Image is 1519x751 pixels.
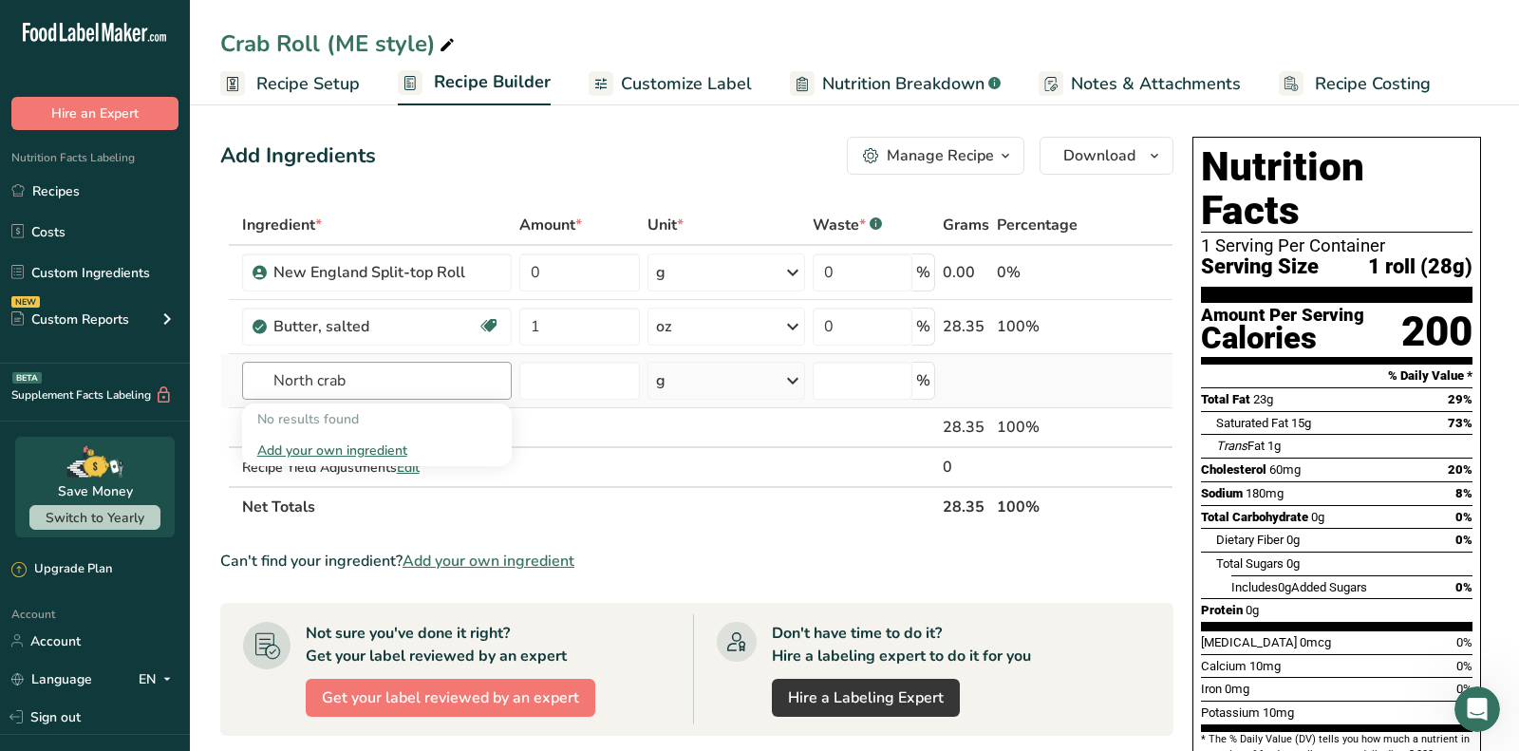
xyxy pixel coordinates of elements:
span: Switch to Yearly [46,509,144,527]
a: Recipe Setup [220,63,360,105]
div: 100% [997,315,1083,338]
span: 15g [1291,416,1311,430]
div: Don't have time to do it? Hire a labeling expert to do it for you [772,622,1031,667]
span: 0% [1456,682,1472,696]
h1: Nutrition Facts [1201,145,1472,233]
span: Amount [519,214,582,236]
div: oz [656,315,671,338]
input: Add Ingredient [242,362,512,400]
span: Customize Label [621,71,752,97]
a: Notes & Attachments [1039,63,1241,105]
span: Recipe Costing [1315,71,1431,97]
div: Amount Per Serving [1201,307,1364,325]
span: Serving Size [1201,255,1319,279]
button: Hire an Expert [11,97,178,130]
div: New England Split-top Roll [273,261,500,284]
div: 1 Serving Per Container [1201,236,1472,255]
a: Recipe Builder [398,61,551,106]
div: Custom Reports [11,310,129,329]
span: Includes Added Sugars [1231,580,1367,594]
div: Manage Recipe [887,144,994,167]
span: 0g [1286,533,1300,547]
div: 0% [997,261,1083,284]
a: Language [11,663,92,696]
span: Recipe Setup [256,71,360,97]
div: Waste [813,214,882,236]
button: Get your label reviewed by an expert [306,679,595,717]
span: 23g [1253,392,1273,406]
div: Can't find your ingredient? [220,550,1173,573]
div: 200 [1401,307,1472,357]
span: 0% [1456,635,1472,649]
div: Save Money [58,481,133,501]
a: Recipe Costing [1279,63,1431,105]
i: Trans [1216,439,1247,453]
span: Nutrition Breakdown [822,71,985,97]
div: BETA [12,372,42,384]
span: Saturated Fat [1216,416,1288,430]
span: 73% [1448,416,1472,430]
div: Butter, salted [273,315,478,338]
span: Calcium [1201,659,1247,673]
span: Recipe Builder [434,69,551,95]
span: Sodium [1201,486,1243,500]
a: Customize Label [589,63,752,105]
div: 0.00 [943,261,989,284]
div: Add Ingredients [220,141,376,172]
span: Edit [397,459,420,477]
div: Upgrade Plan [11,560,112,579]
div: 0 [943,456,989,479]
div: 28.35 [943,416,989,439]
span: 0g [1286,556,1300,571]
div: Add your own ingredient [257,441,497,460]
th: 28.35 [939,486,993,526]
span: 0mg [1225,682,1249,696]
div: No results found [242,404,512,435]
span: [MEDICAL_DATA] [1201,635,1297,649]
span: Get your label reviewed by an expert [322,686,579,709]
span: Fat [1216,439,1265,453]
span: Percentage [997,214,1078,236]
button: Manage Recipe [847,137,1024,175]
span: Grams [943,214,989,236]
span: Dietary Fiber [1216,533,1284,547]
span: 0% [1455,510,1472,524]
span: 10mg [1263,705,1294,720]
span: 1g [1267,439,1281,453]
span: 0g [1246,603,1259,617]
span: Total Fat [1201,392,1250,406]
div: Calories [1201,325,1364,352]
div: NEW [11,296,40,308]
div: EN [139,667,178,690]
span: 0% [1455,580,1472,594]
span: Cholesterol [1201,462,1266,477]
span: 0mcg [1300,635,1331,649]
div: Crab Roll (ME style) [220,27,459,61]
span: Add your own ingredient [403,550,574,573]
section: % Daily Value * [1201,365,1472,387]
span: Unit [647,214,684,236]
span: 20% [1448,462,1472,477]
button: Download [1040,137,1173,175]
span: 180mg [1246,486,1284,500]
span: 29% [1448,392,1472,406]
span: Iron [1201,682,1222,696]
span: Notes & Attachments [1071,71,1241,97]
span: 0% [1455,533,1472,547]
div: Add your own ingredient [242,435,512,466]
span: 0% [1456,659,1472,673]
th: 100% [993,486,1087,526]
span: Ingredient [242,214,322,236]
span: 8% [1455,486,1472,500]
span: Total Carbohydrate [1201,510,1308,524]
span: 0g [1278,580,1291,594]
iframe: Intercom live chat [1454,686,1500,732]
div: 28.35 [943,315,989,338]
span: Potassium [1201,705,1260,720]
span: 0g [1311,510,1324,524]
span: Download [1063,144,1135,167]
div: Recipe Yield Adjustments [242,458,512,478]
button: Switch to Yearly [29,505,160,530]
div: 100% [997,416,1083,439]
span: Total Sugars [1216,556,1284,571]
